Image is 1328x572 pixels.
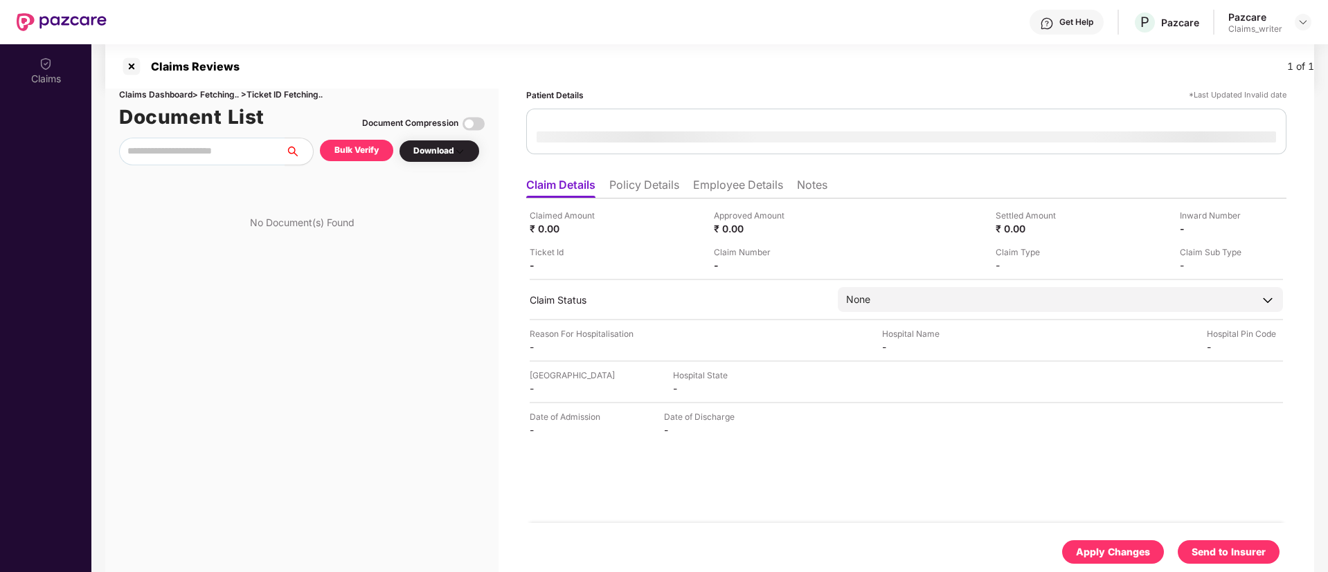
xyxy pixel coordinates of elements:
div: - [530,382,606,395]
img: svg+xml;base64,PHN2ZyBpZD0iSGVscC0zMngzMiIgeG1sbnM9Imh0dHA6Ly93d3cudzMub3JnLzIwMDAvc3ZnIiB3aWR0aD... [1040,17,1054,30]
div: Download [413,145,465,158]
div: Bulk Verify [334,144,379,157]
img: downArrowIcon [1261,293,1275,307]
div: - [673,382,749,395]
div: ₹ 0.00 [714,222,790,235]
li: Policy Details [609,178,679,198]
button: search [285,138,314,165]
div: 1 of 1 [1287,59,1314,74]
div: Inward Number [1180,209,1256,222]
h1: Document List [119,102,264,132]
div: Document Compression [362,117,458,130]
div: Claim Status [530,293,824,306]
div: None [846,292,870,307]
div: *Last Updated Invalid date [1189,89,1286,102]
div: - [530,259,606,272]
div: Date of Discharge [664,410,740,423]
img: svg+xml;base64,PHN2ZyBpZD0iQ2xhaW0iIHhtbG5zPSJodHRwOi8vd3d3LnczLm9yZy8yMDAwL3N2ZyIgd2lkdGg9IjIwIi... [39,57,53,71]
li: Claim Details [526,178,595,198]
div: Apply Changes [1076,544,1150,560]
div: Claim Type [996,246,1072,259]
div: - [1180,259,1256,272]
span: P [1140,14,1149,30]
div: Claim Number [714,246,790,259]
div: Settled Amount [996,209,1072,222]
div: No Document(s) Found [250,216,355,229]
div: Ticket Id [530,246,606,259]
div: Get Help [1059,17,1093,28]
div: Patient Details [526,89,584,102]
div: Hospital State [673,369,749,382]
img: New Pazcare Logo [17,13,107,31]
div: Approved Amount [714,209,790,222]
div: ₹ 0.00 [996,222,1072,235]
div: Claim Sub Type [1180,246,1256,259]
div: [GEOGRAPHIC_DATA] [530,369,615,382]
li: Notes [797,178,827,198]
div: Claimed Amount [530,209,606,222]
div: Claims Reviews [143,59,240,73]
div: Send to Insurer [1192,544,1266,560]
div: Date of Admission [530,410,606,423]
img: svg+xml;base64,PHN2ZyBpZD0iRHJvcGRvd24tMzJ4MzIiIHhtbG5zPSJodHRwOi8vd3d3LnczLm9yZy8yMDAwL3N2ZyIgd2... [454,146,465,157]
div: Claims_writer [1228,24,1282,35]
div: - [1180,222,1256,235]
div: Hospital Name [882,327,958,340]
div: Claims Dashboard > Fetching.. > Ticket ID Fetching.. [119,89,485,102]
div: Hospital Pin Code [1207,327,1283,340]
div: - [996,259,1072,272]
div: - [1207,340,1283,353]
div: - [664,423,740,436]
div: - [530,340,606,353]
div: ₹ 0.00 [530,222,606,235]
li: Employee Details [693,178,783,198]
span: search [285,146,313,157]
img: svg+xml;base64,PHN2ZyBpZD0iVG9nZ2xlLTMyeDMyIiB4bWxucz0iaHR0cDovL3d3dy53My5vcmcvMjAwMC9zdmciIHdpZH... [463,113,485,135]
div: Pazcare [1161,16,1199,29]
img: svg+xml;base64,PHN2ZyBpZD0iRHJvcGRvd24tMzJ4MzIiIHhtbG5zPSJodHRwOi8vd3d3LnczLm9yZy8yMDAwL3N2ZyIgd2... [1298,17,1309,28]
div: Reason For Hospitalisation [530,327,634,340]
div: - [530,423,606,436]
div: Pazcare [1228,10,1282,24]
div: - [882,340,958,353]
div: - [714,259,790,272]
